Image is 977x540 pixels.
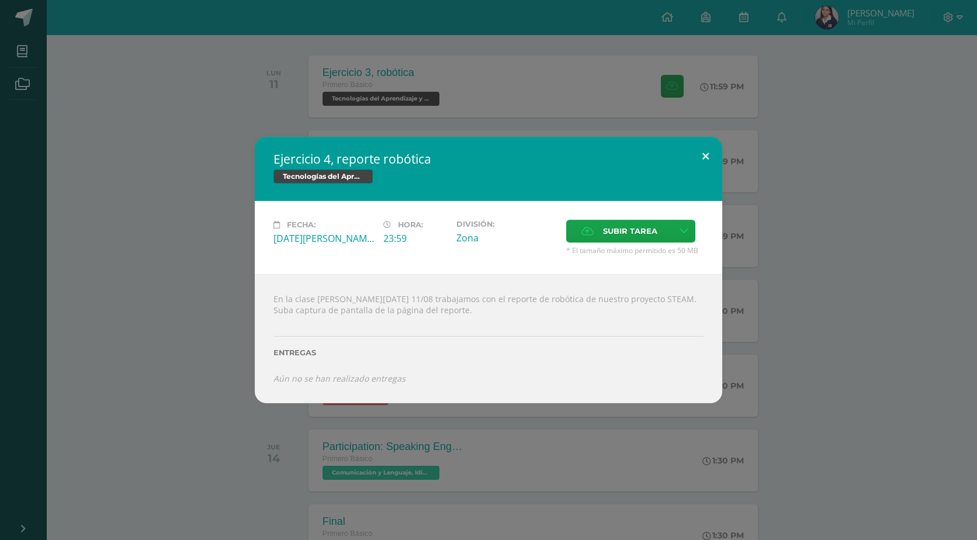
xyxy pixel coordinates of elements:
div: Zona [456,231,557,244]
span: Hora: [398,220,423,229]
label: Entregas [273,348,704,357]
span: Fecha: [287,220,316,229]
span: * El tamaño máximo permitido es 50 MB [566,245,704,255]
span: Subir tarea [603,220,657,242]
button: Close (Esc) [689,137,722,176]
div: [DATE][PERSON_NAME] [273,232,374,245]
h2: Ejercicio 4, reporte robótica [273,151,704,167]
div: En la clase [PERSON_NAME][DATE] 11/08 trabajamos con el reporte de robótica de nuestro proyecto S... [255,274,722,403]
span: Tecnologías del Aprendizaje y la Comunicación [273,169,373,184]
label: División: [456,220,557,229]
i: Aún no se han realizado entregas [273,373,406,384]
div: 23:59 [383,232,447,245]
